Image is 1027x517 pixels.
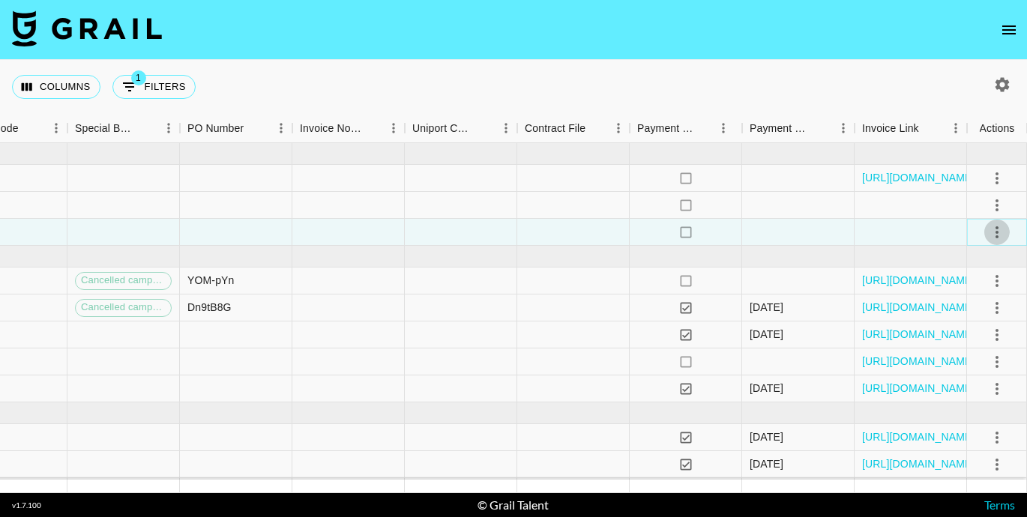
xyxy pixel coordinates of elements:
[361,118,382,139] button: Sort
[742,114,855,143] div: Payment Sent Date
[750,114,811,143] div: Payment Sent Date
[12,10,162,46] img: Grail Talent
[75,114,136,143] div: Special Booking Type
[76,300,171,315] span: Cancelled campaign production fee
[45,117,67,139] button: Menu
[984,295,1010,321] button: select merge strategy
[187,273,235,288] div: YOM-pYn
[12,501,41,510] div: v 1.7.100
[136,118,157,139] button: Sort
[862,327,975,342] a: [URL][DOMAIN_NAME]
[984,166,1010,191] button: select merge strategy
[67,114,180,143] div: Special Booking Type
[750,327,783,342] div: 9/2/2025
[750,381,783,396] div: 9/10/2025
[607,117,630,139] button: Menu
[474,118,495,139] button: Sort
[637,114,696,143] div: Payment Sent
[862,354,975,369] a: [URL][DOMAIN_NAME]
[157,117,180,139] button: Menu
[478,498,549,513] div: © Grail Talent
[12,75,100,99] button: Select columns
[270,117,292,139] button: Menu
[862,429,975,444] a: [URL][DOMAIN_NAME]
[750,300,783,315] div: 9/3/2025
[984,349,1010,375] button: select merge strategy
[180,114,292,143] div: PO Number
[405,114,517,143] div: Uniport Contact Email
[855,114,967,143] div: Invoice Link
[630,114,742,143] div: Payment Sent
[984,498,1015,512] a: Terms
[300,114,361,143] div: Invoice Notes
[811,118,832,139] button: Sort
[382,117,405,139] button: Menu
[984,452,1010,477] button: select merge strategy
[862,114,919,143] div: Invoice Link
[187,300,232,315] div: Dn9tB8G
[76,273,171,288] span: Cancelled campaign production fee
[244,118,265,139] button: Sort
[862,300,975,315] a: [URL][DOMAIN_NAME]
[862,273,975,288] a: [URL][DOMAIN_NAME]
[862,170,975,185] a: [URL][DOMAIN_NAME]
[292,114,405,143] div: Invoice Notes
[984,479,1010,504] button: select merge strategy
[517,114,630,143] div: Contract File
[984,322,1010,348] button: select merge strategy
[712,117,735,139] button: Menu
[525,114,585,143] div: Contract File
[984,425,1010,450] button: select merge strategy
[412,114,474,143] div: Uniport Contact Email
[750,456,783,471] div: 7/14/2025
[984,193,1010,218] button: select merge strategy
[984,220,1010,245] button: select merge strategy
[984,268,1010,294] button: select merge strategy
[112,75,196,99] button: Show filters
[585,118,606,139] button: Sort
[19,118,40,139] button: Sort
[980,114,1015,143] div: Actions
[945,117,967,139] button: Menu
[750,429,783,444] div: 7/30/2025
[919,118,940,139] button: Sort
[967,114,1027,143] div: Actions
[131,70,146,85] span: 1
[495,117,517,139] button: Menu
[187,114,244,143] div: PO Number
[862,381,975,396] a: [URL][DOMAIN_NAME]
[862,456,975,471] a: [URL][DOMAIN_NAME]
[984,376,1010,402] button: select merge strategy
[696,118,717,139] button: Sort
[832,117,855,139] button: Menu
[994,15,1024,45] button: open drawer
